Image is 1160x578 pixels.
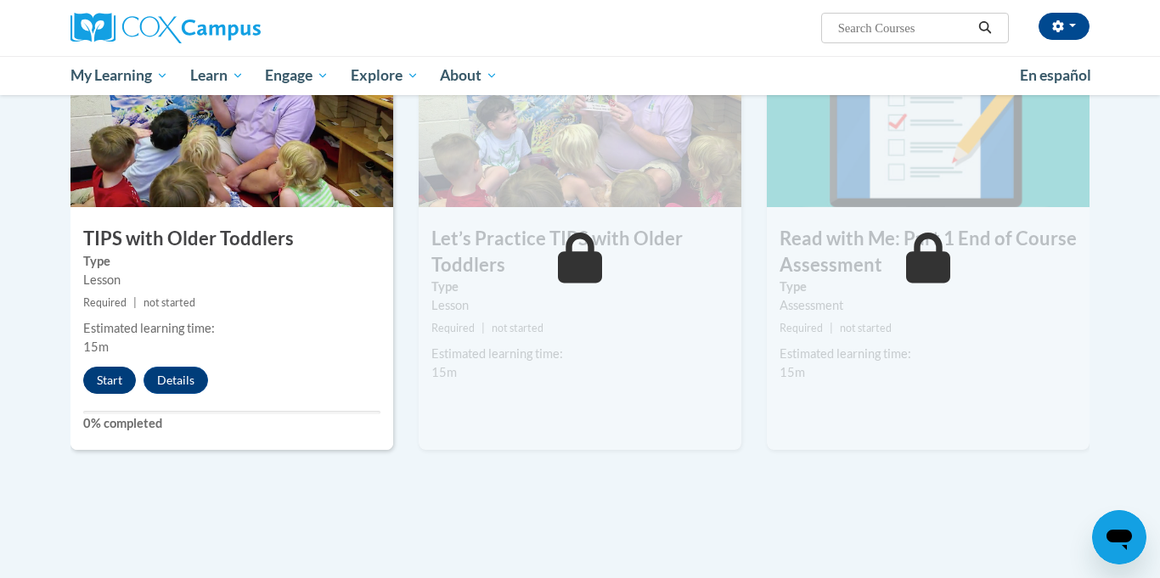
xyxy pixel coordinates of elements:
a: Cox Campus [70,13,393,43]
a: Explore [340,56,430,95]
span: | [830,322,833,334]
h3: TIPS with Older Toddlers [70,226,393,252]
a: Learn [179,56,255,95]
button: Account Settings [1039,13,1090,40]
h3: Read with Me: Part 1 End of Course Assessment [767,226,1090,278]
button: Search [972,18,998,38]
span: 15m [83,340,109,354]
div: Assessment [780,296,1077,315]
img: Course Image [767,37,1090,207]
div: Estimated learning time: [431,345,729,363]
span: Learn [190,65,244,86]
span: 15m [431,365,457,379]
img: Course Image [419,37,741,207]
img: Cox Campus [70,13,261,43]
div: Estimated learning time: [780,345,1077,363]
a: About [430,56,510,95]
span: | [133,296,137,309]
span: Required [83,296,127,309]
label: 0% completed [83,414,380,433]
label: Type [83,252,380,271]
label: Type [431,278,729,296]
span: Explore [351,65,419,86]
div: Lesson [83,271,380,289]
a: En español [1009,58,1102,93]
span: Required [431,322,475,334]
span: 15m [780,365,805,379]
span: Required [780,322,823,334]
h3: Let’s Practice TIPS with Older Toddlers [419,226,741,278]
label: Type [780,278,1077,296]
div: Main menu [45,56,1115,95]
span: not started [840,322,892,334]
img: Course Image [70,37,393,207]
span: not started [144,296,195,309]
span: About [440,65,498,86]
button: Details [144,367,208,394]
iframe: Button to launch messaging window [1092,510,1146,564]
div: Estimated learning time: [83,319,380,338]
input: Search Courses [836,18,972,38]
span: En español [1020,66,1091,84]
span: Engage [265,65,329,86]
span: not started [492,322,543,334]
button: Start [83,367,136,394]
div: Lesson [431,296,729,315]
a: Engage [254,56,340,95]
span: | [481,322,485,334]
span: My Learning [70,65,168,86]
a: My Learning [59,56,179,95]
